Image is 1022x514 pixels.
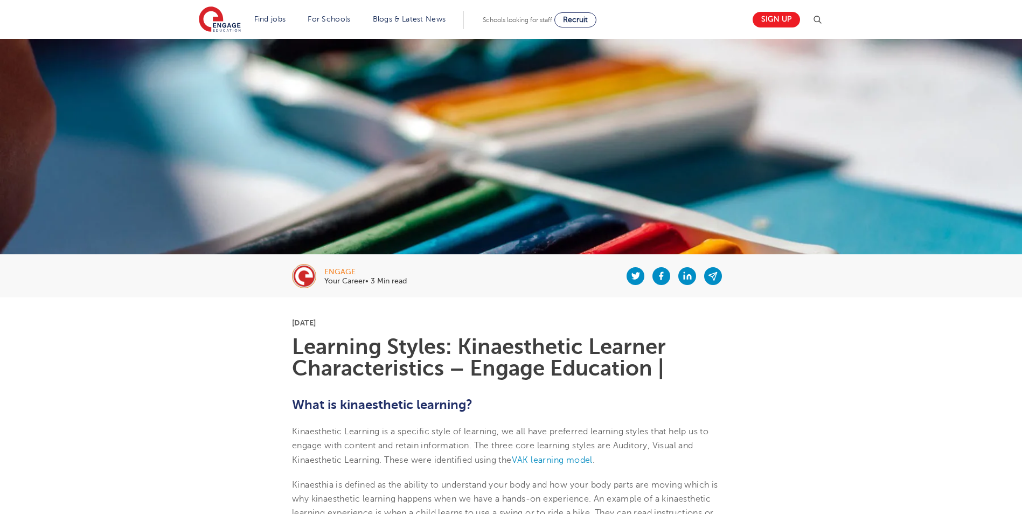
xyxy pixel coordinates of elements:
h1: Learning Styles: Kinaesthetic Learner Characteristics – Engage Education | [292,336,730,379]
a: Blogs & Latest News [373,15,446,23]
div: engage [324,268,407,276]
h2: What is kinaesthetic learning? [292,395,730,414]
a: For Schools [308,15,350,23]
p: [DATE] [292,319,730,327]
a: Sign up [753,12,800,27]
span: Kinaesthetic Learning is a specific style of learning, we all have preferred learning styles that... [292,427,708,465]
span: . [593,455,595,465]
span: Recruit [563,16,588,24]
a: VAK learning model [512,455,593,465]
p: Your Career• 3 Min read [324,277,407,285]
a: Recruit [554,12,596,27]
span: These were identified using the [384,455,511,465]
span: Schools looking for staff [483,16,552,24]
span: Kinaesthia is defined as the ability to understand your body and how your body parts are moving w... [292,480,718,504]
img: Engage Education [199,6,241,33]
a: Find jobs [254,15,286,23]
